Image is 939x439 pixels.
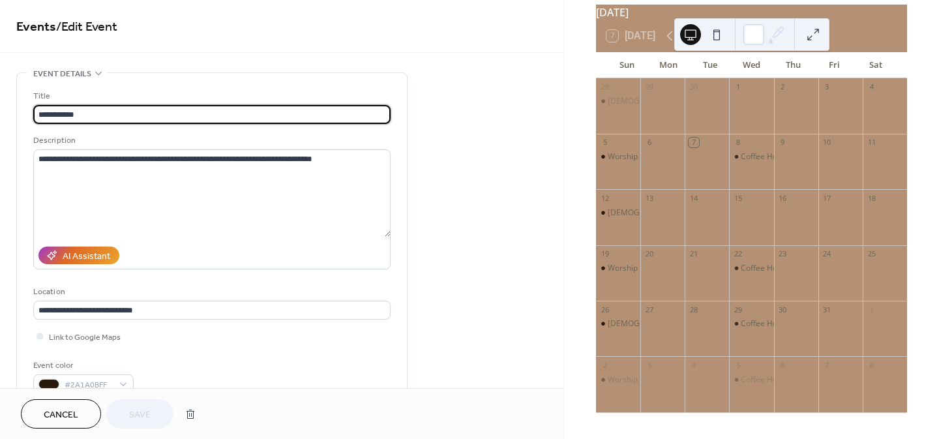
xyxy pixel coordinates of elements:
div: Fri [814,52,856,78]
div: 17 [822,193,832,203]
div: 4 [867,82,876,92]
div: Event color [33,359,131,372]
span: Event details [33,67,91,81]
div: 7 [689,138,698,147]
div: Worship [596,151,640,162]
div: 16 [778,193,788,203]
div: 13 [644,193,654,203]
div: Coffee Hour [729,151,773,162]
div: 28 [689,305,698,314]
div: Coffee Hour [729,318,773,329]
div: Coffee Hour [741,374,785,386]
div: Bible Study [596,207,640,219]
div: 28 [600,82,610,92]
div: 9 [778,138,788,147]
div: 12 [600,193,610,203]
div: 23 [778,249,788,259]
div: 29 [733,305,743,314]
button: AI Assistant [38,247,119,264]
div: 4 [689,360,698,370]
div: Description [33,134,388,147]
div: Coffee Hour [729,374,773,386]
div: [DEMOGRAPHIC_DATA] Study [608,96,716,107]
div: Mon [648,52,690,78]
div: 2 [778,82,788,92]
div: Worship [608,374,638,386]
div: Worship [596,263,640,274]
div: 6 [644,138,654,147]
div: Sun [606,52,648,78]
div: 8 [867,360,876,370]
div: 21 [689,249,698,259]
div: 6 [778,360,788,370]
div: AI Assistant [63,250,110,264]
div: Coffee Hour [741,318,785,329]
div: 5 [733,360,743,370]
div: 26 [600,305,610,314]
span: #2A1A0BFF [65,378,113,392]
div: 8 [733,138,743,147]
div: 5 [600,138,610,147]
div: 15 [733,193,743,203]
div: Worship [596,374,640,386]
div: Worship [608,151,638,162]
div: 22 [733,249,743,259]
div: Coffee Hour [741,151,785,162]
div: 10 [822,138,832,147]
div: 30 [778,305,788,314]
div: 19 [600,249,610,259]
div: [DEMOGRAPHIC_DATA] Study [608,207,716,219]
div: 30 [689,82,698,92]
div: Wed [731,52,773,78]
span: / Edit Event [56,14,117,40]
span: Link to Google Maps [49,331,121,344]
div: Coffee Hour [729,263,773,274]
div: 18 [867,193,876,203]
div: Bible Study [596,96,640,107]
div: Thu [772,52,814,78]
div: 24 [822,249,832,259]
div: 3 [644,360,654,370]
div: [DEMOGRAPHIC_DATA] Study [608,318,716,329]
span: Cancel [44,408,78,422]
div: Bible Study [596,318,640,329]
div: 14 [689,193,698,203]
button: Cancel [21,399,101,429]
div: Sat [855,52,897,78]
div: 29 [644,82,654,92]
div: Location [33,285,388,299]
div: Tue [689,52,731,78]
div: Title [33,89,388,103]
div: Coffee Hour [741,263,785,274]
div: 1 [733,82,743,92]
div: 25 [867,249,876,259]
div: 31 [822,305,832,314]
div: [DATE] [596,5,907,20]
div: 7 [822,360,832,370]
div: 2 [600,360,610,370]
a: Events [16,14,56,40]
div: 1 [867,305,876,314]
div: Worship [608,263,638,274]
div: 27 [644,305,654,314]
div: 3 [822,82,832,92]
div: 11 [867,138,876,147]
div: 20 [644,249,654,259]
